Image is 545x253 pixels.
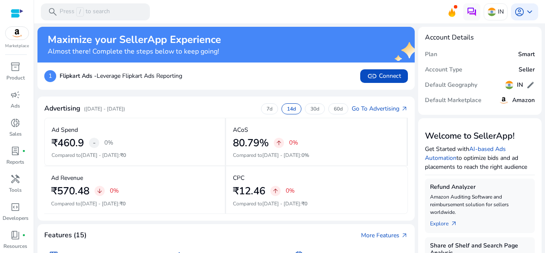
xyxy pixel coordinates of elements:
[301,200,307,207] span: ₹0
[51,185,89,197] h2: ₹570.48
[60,72,97,80] b: Flipkart Ads -
[499,95,509,105] img: amazon.svg
[60,71,182,80] p: Leverage Flipkart Ads Reporting
[525,7,535,17] span: keyboard_arrow_down
[310,105,319,112] p: 30d
[9,130,22,138] p: Sales
[518,51,535,58] h5: Smart
[44,105,80,113] h4: Advertising
[488,8,496,16] img: in.svg
[425,34,535,42] h4: Account Details
[425,66,462,74] h5: Account Type
[93,138,96,148] span: -
[425,51,437,58] h5: Plan
[81,152,119,159] span: [DATE] - [DATE]
[10,62,20,72] span: inventory_2
[301,152,309,159] span: 0%
[9,186,22,194] p: Tools
[120,152,126,159] span: ₹0
[272,188,279,194] span: arrow_upward
[120,200,126,207] span: ₹0
[52,125,78,134] p: Ad Spend
[11,102,20,110] p: Ads
[22,233,26,237] span: fiber_manual_record
[10,90,20,100] span: campaign
[514,7,525,17] span: account_circle
[51,200,218,208] p: Compared to :
[334,105,343,112] p: 60d
[233,185,265,197] h2: ₹12.46
[425,145,506,162] a: AI-based Ads Automation
[267,105,272,112] p: 7d
[48,34,221,46] h2: Maximize your SellerApp Experience
[233,173,244,182] p: CPC
[80,200,118,207] span: [DATE] - [DATE]
[425,97,482,104] h5: Default Marketplace
[6,74,25,82] p: Product
[233,137,269,149] h2: 80.79%
[401,105,408,112] span: arrow_outward
[262,200,300,207] span: [DATE] - [DATE]
[401,232,408,239] span: arrow_outward
[287,105,296,112] p: 14d
[360,69,408,83] button: linkConnect
[519,66,535,74] h5: Seller
[76,7,84,17] span: /
[289,140,298,146] p: 0%
[22,149,26,153] span: fiber_manual_record
[48,7,58,17] span: search
[44,231,86,239] h4: Features (15)
[262,152,300,159] span: [DATE] - [DATE]
[367,71,377,81] span: link
[10,118,20,128] span: donut_small
[367,71,401,81] span: Connect
[425,131,535,141] h3: Welcome to SellerApp!
[450,220,457,227] span: arrow_outward
[84,105,125,113] p: ([DATE] - [DATE])
[6,158,24,166] p: Reports
[60,7,110,17] p: Press to search
[286,188,295,194] p: 0%
[10,174,20,184] span: handyman
[10,146,20,156] span: lab_profile
[498,4,504,19] p: IN
[5,43,29,49] p: Marketplace
[52,137,84,149] h2: ₹460.9
[505,81,513,89] img: in.svg
[110,188,119,194] p: 0%
[233,125,248,134] p: ACoS
[51,173,83,182] p: Ad Revenue
[430,216,464,228] a: Explorearrow_outward
[6,27,29,40] img: amazon.svg
[3,214,29,222] p: Developers
[44,70,56,82] p: 1
[352,104,408,113] a: Go To Advertisingarrow_outward
[512,97,535,104] h5: Amazon
[10,230,20,240] span: book_4
[425,145,535,171] p: Get Started with to optimize bids and ad placements to reach the right audience
[233,151,400,159] p: Compared to :
[52,151,218,159] p: Compared to :
[233,200,401,208] p: Compared to :
[361,231,408,240] a: More Featuresarrow_outward
[104,140,113,146] p: 0%
[425,82,477,89] h5: Default Geography
[526,81,535,89] span: edit
[10,202,20,212] span: code_blocks
[517,82,523,89] h5: IN
[430,184,530,191] h5: Refund Analyzer
[275,139,282,146] span: arrow_upward
[48,48,221,56] h4: Almost there! Complete the steps below to keep going!
[3,242,27,250] p: Resources
[96,188,103,194] span: arrow_downward
[430,193,530,216] p: Amazon Auditing Software and reimbursement solution for sellers worldwide.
